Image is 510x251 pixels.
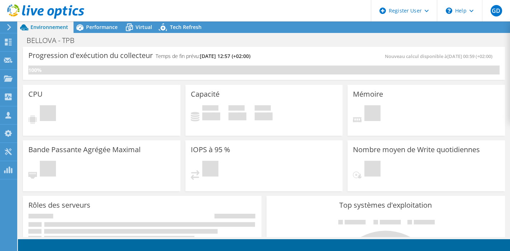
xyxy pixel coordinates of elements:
[364,105,381,123] span: En attente
[136,24,152,30] span: Virtual
[202,161,218,178] span: En attente
[353,90,383,98] h3: Mémoire
[255,112,273,120] h4: 0 Gio
[447,53,492,59] span: [DATE] 00:59 (+02:00)
[40,161,56,178] span: En attente
[353,146,480,154] h3: Nombre moyen de Write quotidiennes
[202,105,218,112] span: Utilisé
[28,201,90,209] h3: Rôles des serveurs
[28,90,43,98] h3: CPU
[202,112,220,120] h4: 0 Gio
[228,105,245,112] span: Espace libre
[156,52,250,60] h4: Temps de fin prévu:
[28,146,141,154] h3: Bande Passante Agrégée Maximal
[200,53,250,59] span: [DATE] 12:57 (+02:00)
[191,90,219,98] h3: Capacité
[385,53,496,59] span: Nouveau calcul disponible à
[40,105,56,123] span: En attente
[491,5,502,16] span: GD
[23,37,86,44] h1: BELLOVA - TPB
[86,24,118,30] span: Performance
[446,8,452,14] svg: \n
[191,146,230,154] h3: IOPS à 95 %
[364,161,381,178] span: En attente
[170,24,202,30] span: Tech Refresh
[272,201,500,209] h3: Top systèmes d'exploitation
[30,24,68,30] span: Environnement
[228,112,246,120] h4: 0 Gio
[255,105,271,112] span: Total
